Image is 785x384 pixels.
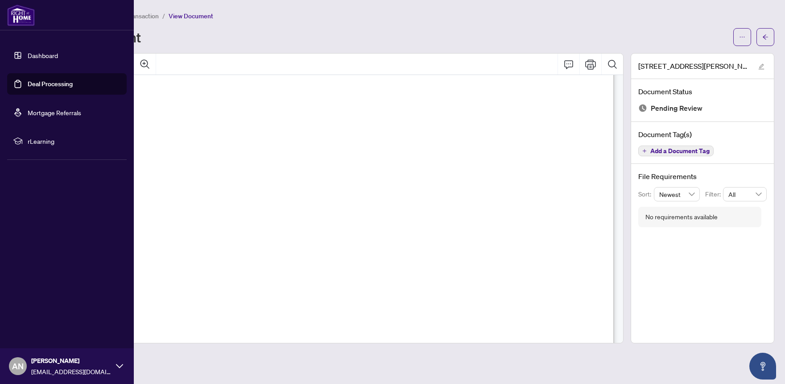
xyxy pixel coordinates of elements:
[7,4,35,26] img: logo
[638,171,767,182] h4: File Requirements
[638,189,654,199] p: Sort:
[28,109,81,117] a: Mortgage Referrals
[28,80,73,88] a: Deal Processing
[651,102,702,114] span: Pending Review
[111,12,159,20] span: View Transaction
[650,148,710,154] span: Add a Document Tag
[749,353,776,380] button: Open asap
[739,34,745,40] span: ellipsis
[638,146,714,156] button: Add a Document Tag
[31,367,112,376] span: [EMAIL_ADDRESS][DOMAIN_NAME]
[169,12,213,20] span: View Document
[638,129,767,140] h4: Document Tag(s)
[638,86,767,97] h4: Document Status
[638,61,750,71] span: [STREET_ADDRESS][PERSON_NAME]pdf
[28,51,58,59] a: Dashboard
[12,360,24,372] span: AN
[758,63,764,70] span: edit
[31,356,112,366] span: [PERSON_NAME]
[645,212,718,222] div: No requirements available
[28,136,120,146] span: rLearning
[705,189,723,199] p: Filter:
[762,34,768,40] span: arrow-left
[642,149,647,153] span: plus
[162,11,165,21] li: /
[728,188,761,201] span: All
[638,104,647,113] img: Document Status
[659,188,695,201] span: Newest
